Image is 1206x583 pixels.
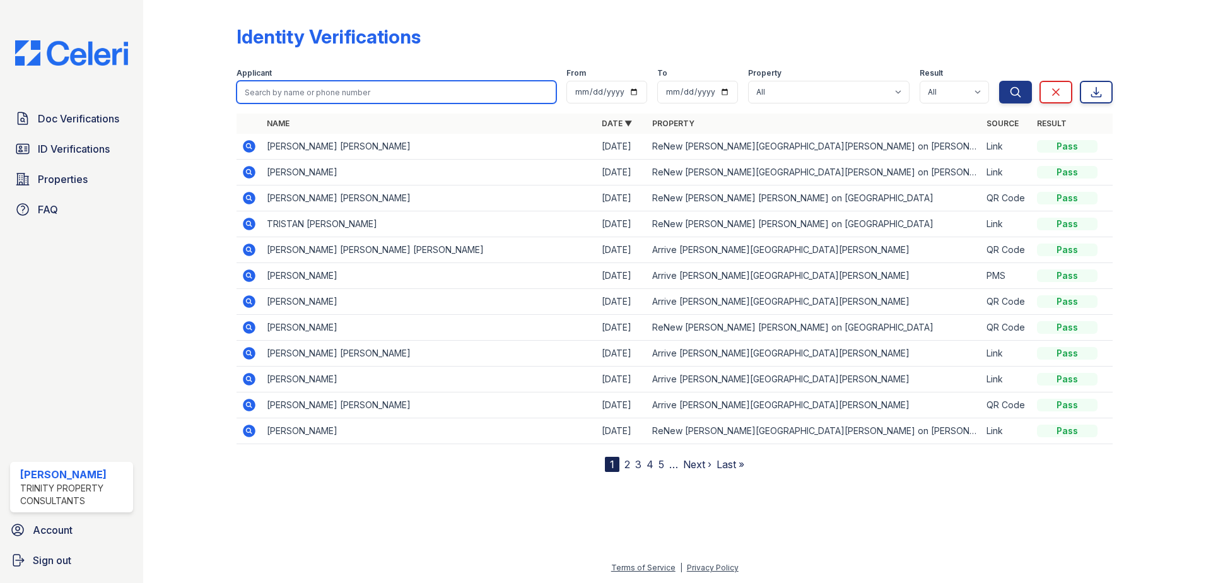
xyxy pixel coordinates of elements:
[597,160,647,185] td: [DATE]
[267,119,290,128] a: Name
[611,563,676,572] a: Terms of Service
[597,367,647,392] td: [DATE]
[597,315,647,341] td: [DATE]
[647,367,982,392] td: Arrive [PERSON_NAME][GEOGRAPHIC_DATA][PERSON_NAME]
[981,185,1032,211] td: QR Code
[647,211,982,237] td: ReNew [PERSON_NAME] [PERSON_NAME] on [GEOGRAPHIC_DATA]
[597,237,647,263] td: [DATE]
[986,119,1019,128] a: Source
[981,263,1032,289] td: PMS
[10,106,133,131] a: Doc Verifications
[1037,399,1098,411] div: Pass
[262,367,597,392] td: [PERSON_NAME]
[647,185,982,211] td: ReNew [PERSON_NAME] [PERSON_NAME] on [GEOGRAPHIC_DATA]
[566,68,586,78] label: From
[687,563,739,572] a: Privacy Policy
[33,553,71,568] span: Sign out
[1037,347,1098,360] div: Pass
[717,458,744,471] a: Last »
[262,315,597,341] td: [PERSON_NAME]
[237,68,272,78] label: Applicant
[635,458,641,471] a: 3
[597,263,647,289] td: [DATE]
[624,458,630,471] a: 2
[981,392,1032,418] td: QR Code
[38,111,119,126] span: Doc Verifications
[597,185,647,211] td: [DATE]
[597,289,647,315] td: [DATE]
[5,548,138,573] a: Sign out
[1037,119,1067,128] a: Result
[38,141,110,156] span: ID Verifications
[262,237,597,263] td: [PERSON_NAME] [PERSON_NAME] [PERSON_NAME]
[10,136,133,162] a: ID Verifications
[5,517,138,543] a: Account
[262,392,597,418] td: [PERSON_NAME] [PERSON_NAME]
[33,522,73,538] span: Account
[647,237,982,263] td: Arrive [PERSON_NAME][GEOGRAPHIC_DATA][PERSON_NAME]
[652,119,694,128] a: Property
[262,185,597,211] td: [PERSON_NAME] [PERSON_NAME]
[597,211,647,237] td: [DATE]
[920,68,943,78] label: Result
[1037,425,1098,437] div: Pass
[262,134,597,160] td: [PERSON_NAME] [PERSON_NAME]
[981,367,1032,392] td: Link
[5,40,138,66] img: CE_Logo_Blue-a8612792a0a2168367f1c8372b55b34899dd931a85d93a1a3d3e32e68fde9ad4.png
[1037,140,1098,153] div: Pass
[981,160,1032,185] td: Link
[1037,166,1098,179] div: Pass
[597,134,647,160] td: [DATE]
[1037,373,1098,386] div: Pass
[680,563,682,572] div: |
[597,418,647,444] td: [DATE]
[262,289,597,315] td: [PERSON_NAME]
[605,457,619,472] div: 1
[647,392,982,418] td: Arrive [PERSON_NAME][GEOGRAPHIC_DATA][PERSON_NAME]
[748,68,782,78] label: Property
[1037,244,1098,256] div: Pass
[981,341,1032,367] td: Link
[981,315,1032,341] td: QR Code
[1037,269,1098,282] div: Pass
[657,68,667,78] label: To
[262,211,597,237] td: TRISTAN [PERSON_NAME]
[981,289,1032,315] td: QR Code
[262,418,597,444] td: [PERSON_NAME]
[20,467,128,482] div: [PERSON_NAME]
[647,160,982,185] td: ReNew [PERSON_NAME][GEOGRAPHIC_DATA][PERSON_NAME] on [PERSON_NAME]
[1037,295,1098,308] div: Pass
[262,160,597,185] td: [PERSON_NAME]
[647,263,982,289] td: Arrive [PERSON_NAME][GEOGRAPHIC_DATA][PERSON_NAME]
[659,458,664,471] a: 5
[20,482,128,507] div: Trinity Property Consultants
[981,237,1032,263] td: QR Code
[669,457,678,472] span: …
[683,458,711,471] a: Next ›
[10,167,133,192] a: Properties
[237,25,421,48] div: Identity Verifications
[647,134,982,160] td: ReNew [PERSON_NAME][GEOGRAPHIC_DATA][PERSON_NAME] on [PERSON_NAME]
[38,172,88,187] span: Properties
[1037,321,1098,334] div: Pass
[647,341,982,367] td: Arrive [PERSON_NAME][GEOGRAPHIC_DATA][PERSON_NAME]
[38,202,58,217] span: FAQ
[237,81,556,103] input: Search by name or phone number
[981,134,1032,160] td: Link
[647,458,653,471] a: 4
[981,418,1032,444] td: Link
[602,119,632,128] a: Date ▼
[262,341,597,367] td: [PERSON_NAME] [PERSON_NAME]
[10,197,133,222] a: FAQ
[262,263,597,289] td: [PERSON_NAME]
[647,315,982,341] td: ReNew [PERSON_NAME] [PERSON_NAME] on [GEOGRAPHIC_DATA]
[1037,192,1098,204] div: Pass
[647,289,982,315] td: Arrive [PERSON_NAME][GEOGRAPHIC_DATA][PERSON_NAME]
[981,211,1032,237] td: Link
[597,392,647,418] td: [DATE]
[647,418,982,444] td: ReNew [PERSON_NAME][GEOGRAPHIC_DATA][PERSON_NAME] on [PERSON_NAME]
[597,341,647,367] td: [DATE]
[1037,218,1098,230] div: Pass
